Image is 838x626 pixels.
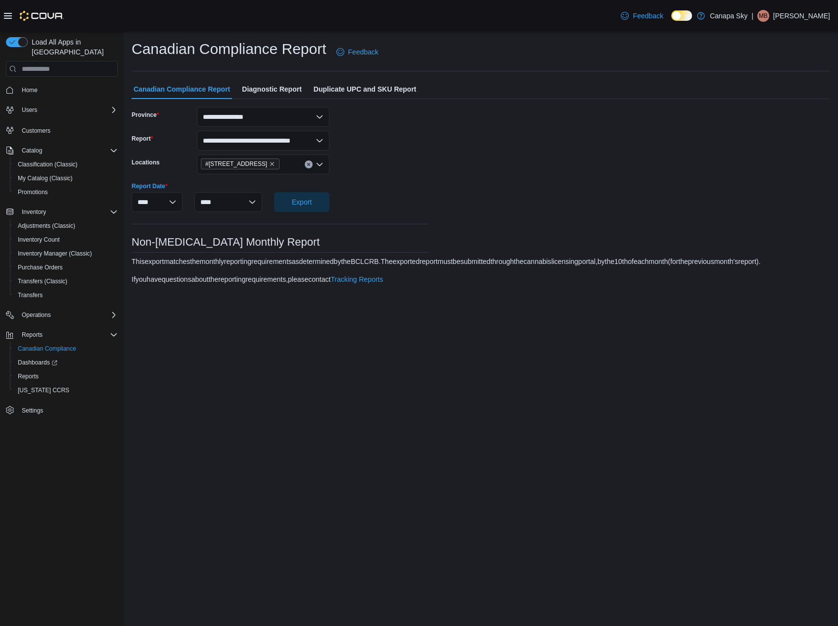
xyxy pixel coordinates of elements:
span: Dashboards [18,359,57,366]
span: Transfers (Classic) [18,277,67,285]
span: Reports [22,331,43,339]
span: Load All Apps in [GEOGRAPHIC_DATA] [28,37,118,57]
span: Export [292,197,312,207]
span: MB [759,10,768,22]
span: Inventory Manager (Classic) [18,250,92,258]
button: Clear input [305,160,313,168]
button: [US_STATE] CCRS [10,383,122,397]
label: Report [132,135,153,143]
button: Catalog [2,144,122,157]
a: Dashboards [14,357,61,368]
button: Users [18,104,41,116]
span: Transfers [18,291,43,299]
button: Purchase Orders [10,261,122,274]
a: My Catalog (Classic) [14,172,77,184]
button: Operations [18,309,55,321]
a: Inventory Count [14,234,64,246]
button: Inventory [2,205,122,219]
span: #[STREET_ADDRESS] [205,159,267,169]
a: Canadian Compliance [14,343,80,355]
span: Inventory Count [18,236,60,244]
span: Reports [18,372,39,380]
span: Canadian Compliance [18,345,76,353]
a: Promotions [14,186,52,198]
span: My Catalog (Classic) [18,174,73,182]
span: Catalog [22,147,42,155]
button: Adjustments (Classic) [10,219,122,233]
div: This export matches the monthly reporting requirements as determined by the BC LCRB. The exported... [132,257,760,266]
span: Operations [18,309,118,321]
label: Province [132,111,159,119]
button: Operations [2,308,122,322]
button: Catalog [18,145,46,156]
button: Remove #211- 16th Ave East from selection in this group [269,161,275,167]
a: Feedback [617,6,667,26]
label: Report Date [132,182,168,190]
button: Users [2,103,122,117]
span: Promotions [14,186,118,198]
a: Transfers [14,289,47,301]
a: [US_STATE] CCRS [14,384,73,396]
span: My Catalog (Classic) [14,172,118,184]
button: Customers [2,123,122,137]
img: Cova [20,11,64,21]
button: Reports [18,329,47,341]
span: Settings [18,404,118,417]
span: Customers [22,127,50,135]
button: Transfers (Classic) [10,274,122,288]
span: Reports [14,370,118,382]
span: Reports [18,329,118,341]
a: Customers [18,125,54,137]
span: Purchase Orders [18,263,63,271]
p: Canapa Sky [710,10,747,22]
span: Inventory Manager (Classic) [14,248,118,260]
span: Purchase Orders [14,261,118,273]
button: Classification (Classic) [10,157,122,171]
button: Inventory [18,206,50,218]
span: Users [22,106,37,114]
nav: Complex example [6,79,118,443]
div: Michael Barcellona [757,10,769,22]
a: Adjustments (Classic) [14,220,79,232]
button: Canadian Compliance [10,342,122,356]
span: Washington CCRS [14,384,118,396]
span: Settings [22,407,43,415]
div: If you have questions about the reporting requirements, please contact [132,274,383,284]
span: Catalog [18,145,118,156]
button: Transfers [10,288,122,302]
span: Classification (Classic) [18,160,78,168]
button: Inventory Manager (Classic) [10,247,122,261]
button: Reports [10,369,122,383]
span: Transfers [14,289,118,301]
span: Customers [18,124,118,136]
button: Inventory Count [10,233,122,247]
span: Transfers (Classic) [14,275,118,287]
span: Users [18,104,118,116]
h1: Canadian Compliance Report [132,39,326,59]
span: Canadian Compliance Report [134,79,230,99]
a: Dashboards [10,356,122,369]
input: Dark Mode [671,10,692,21]
span: Inventory Count [14,234,118,246]
p: | [751,10,753,22]
a: Classification (Classic) [14,158,82,170]
span: Inventory [18,206,118,218]
span: Dashboards [14,357,118,368]
button: Promotions [10,185,122,199]
span: Inventory [22,208,46,216]
span: Promotions [18,188,48,196]
a: Home [18,84,42,96]
span: Adjustments (Classic) [18,222,75,230]
a: Tracking Reports [330,275,383,283]
h3: Non-[MEDICAL_DATA] Monthly Report [132,236,428,248]
a: Reports [14,370,43,382]
span: Duplicate UPC and SKU Report [314,79,417,99]
button: Open list of options [316,160,324,168]
button: Export [274,192,329,212]
button: Home [2,83,122,97]
span: Home [18,84,118,96]
a: Inventory Manager (Classic) [14,248,96,260]
span: Diagnostic Report [242,79,302,99]
span: Operations [22,311,51,319]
